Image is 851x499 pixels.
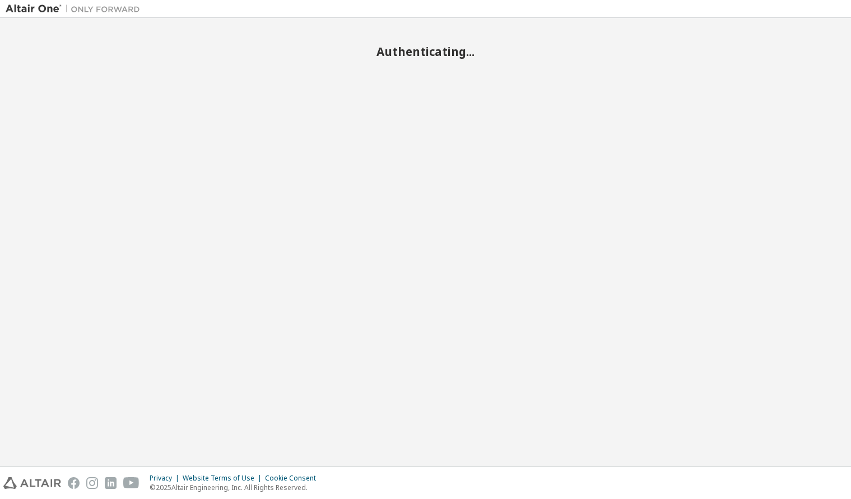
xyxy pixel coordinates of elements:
img: linkedin.svg [105,477,117,489]
img: altair_logo.svg [3,477,61,489]
img: Altair One [6,3,146,15]
h2: Authenticating... [6,44,845,59]
img: instagram.svg [86,477,98,489]
div: Privacy [150,474,183,483]
img: facebook.svg [68,477,80,489]
div: Website Terms of Use [183,474,265,483]
p: © 2025 Altair Engineering, Inc. All Rights Reserved. [150,483,323,492]
img: youtube.svg [123,477,139,489]
div: Cookie Consent [265,474,323,483]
